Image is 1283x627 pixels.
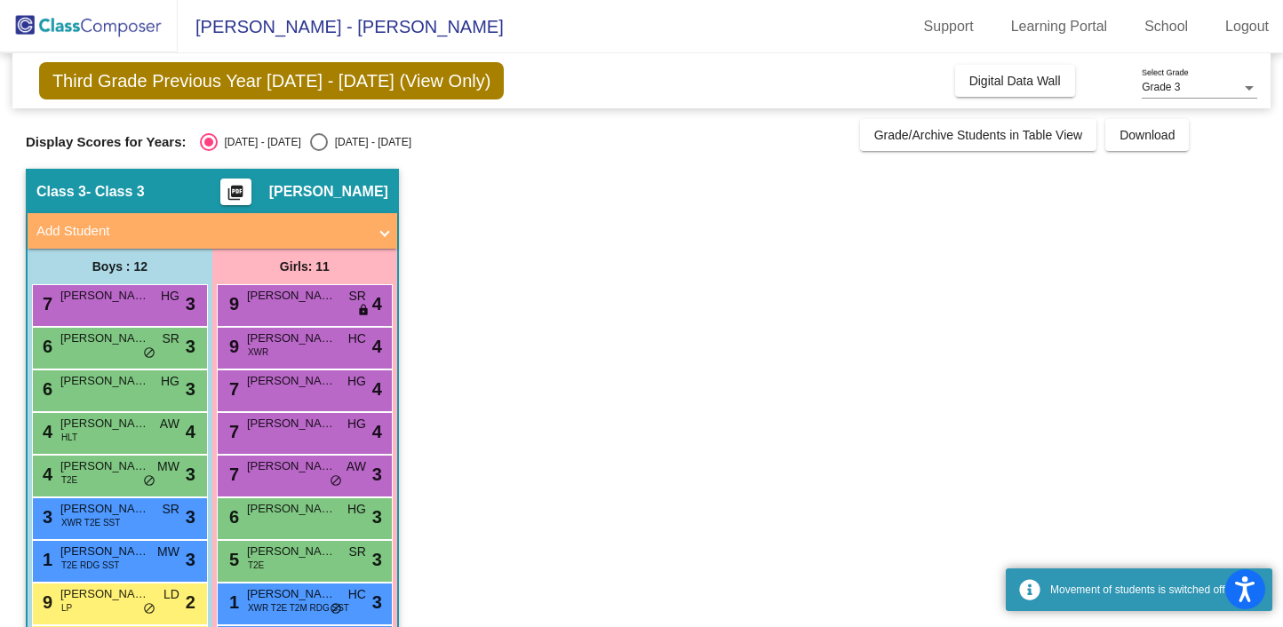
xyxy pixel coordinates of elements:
[61,601,72,615] span: LP
[60,500,149,518] span: [PERSON_NAME]
[186,418,195,445] span: 4
[60,585,149,603] span: [PERSON_NAME]
[60,457,149,475] span: [PERSON_NAME]
[247,500,336,518] span: [PERSON_NAME]
[328,134,411,150] div: [DATE] - [DATE]
[1211,12,1283,41] a: Logout
[874,128,1083,142] span: Grade/Archive Students in Table View
[161,287,179,306] span: HG
[955,65,1075,97] button: Digital Data Wall
[225,294,239,313] span: 9
[200,133,411,151] mat-radio-group: Select an option
[225,464,239,484] span: 7
[39,62,505,99] span: Third Grade Previous Year [DATE] - [DATE] (View Only)
[1050,582,1259,598] div: Movement of students is switched off
[997,12,1122,41] a: Learning Portal
[61,516,121,529] span: XWR T2E SST
[225,592,239,612] span: 1
[60,543,149,560] span: [PERSON_NAME]
[247,415,336,433] span: [PERSON_NAME]
[372,504,382,530] span: 3
[178,12,504,41] span: [PERSON_NAME] - [PERSON_NAME]
[143,346,155,361] span: do_not_disturb_alt
[225,507,239,527] span: 6
[247,543,336,560] span: [PERSON_NAME]
[162,500,179,519] span: SR
[28,249,212,284] div: Boys : 12
[248,345,268,359] span: XWR
[1105,119,1189,151] button: Download
[143,602,155,616] span: do_not_disturb_alt
[860,119,1097,151] button: Grade/Archive Students in Table View
[247,585,336,603] span: [PERSON_NAME]
[186,546,195,573] span: 3
[1120,128,1175,142] span: Download
[60,287,149,305] span: [PERSON_NAME]
[248,559,264,572] span: T2E
[186,290,195,317] span: 3
[38,379,52,399] span: 6
[348,585,366,604] span: HC
[348,329,366,348] span: HC
[220,179,251,205] button: Print Students Details
[1130,12,1202,41] a: School
[143,474,155,488] span: do_not_disturb_alt
[160,415,179,433] span: AW
[38,294,52,313] span: 7
[186,376,195,402] span: 3
[225,379,239,399] span: 7
[347,457,366,476] span: AW
[60,415,149,433] span: [PERSON_NAME]
[60,372,149,390] span: [PERSON_NAME]
[38,337,52,356] span: 6
[186,333,195,360] span: 3
[247,372,336,390] span: [PERSON_NAME]
[218,134,301,150] div: [DATE] - [DATE]
[86,183,145,201] span: - Class 3
[186,461,195,488] span: 3
[248,601,349,615] span: XWR T2E T2M RDG SST
[38,464,52,484] span: 4
[26,134,187,150] span: Display Scores for Years:
[247,287,336,305] span: [PERSON_NAME]
[162,329,179,348] span: SR
[36,183,86,201] span: Class 3
[61,473,77,487] span: T2E
[186,589,195,615] span: 2
[36,221,367,242] mat-panel-title: Add Student
[186,504,195,530] span: 3
[347,372,366,391] span: HG
[157,457,179,476] span: MW
[161,372,179,391] span: HG
[910,12,988,41] a: Support
[372,333,382,360] span: 4
[372,589,382,615] span: 3
[347,415,366,433] span: HG
[1142,81,1180,93] span: Grade 3
[347,500,366,519] span: HG
[372,418,382,445] span: 4
[357,304,370,318] span: lock
[157,543,179,561] span: MW
[372,290,382,317] span: 4
[225,337,239,356] span: 9
[38,422,52,441] span: 4
[225,184,246,209] mat-icon: picture_as_pdf
[247,457,336,475] span: [PERSON_NAME]
[372,376,382,402] span: 4
[38,550,52,569] span: 1
[61,431,77,444] span: HLT
[225,422,239,441] span: 7
[163,585,179,604] span: LD
[348,287,365,306] span: SR
[28,213,397,249] mat-expansion-panel-header: Add Student
[38,507,52,527] span: 3
[212,249,397,284] div: Girls: 11
[61,559,120,572] span: T2E RDG SST
[348,543,365,561] span: SR
[60,329,149,347] span: [PERSON_NAME]
[38,592,52,612] span: 9
[330,474,342,488] span: do_not_disturb_alt
[247,329,336,347] span: [PERSON_NAME]
[269,183,388,201] span: [PERSON_NAME]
